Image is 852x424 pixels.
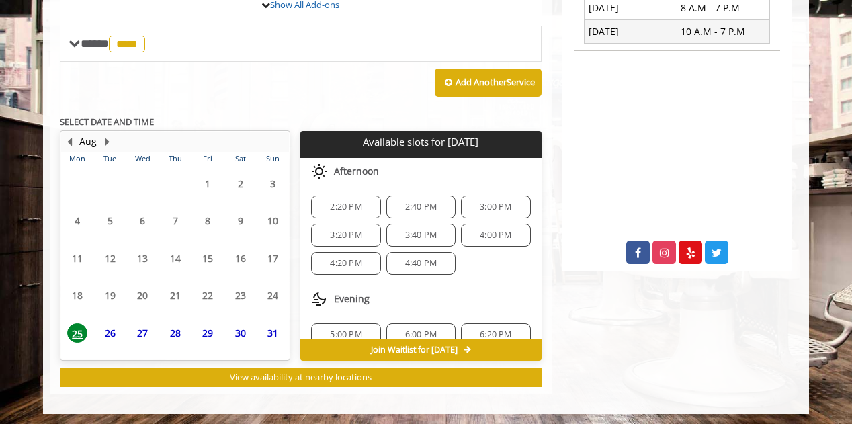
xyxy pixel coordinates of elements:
[60,368,542,387] button: View availability at nearby locations
[257,152,290,165] th: Sun
[64,134,75,149] button: Previous Month
[126,314,159,351] td: Select day27
[93,314,126,351] td: Select day26
[311,291,327,307] img: evening slots
[334,166,379,177] span: Afternoon
[79,134,97,149] button: Aug
[330,202,361,212] span: 2:20 PM
[330,258,361,269] span: 4:20 PM
[435,69,542,97] button: Add AnotherService
[165,323,185,343] span: 28
[224,152,256,165] th: Sat
[386,323,456,346] div: 6:00 PM
[306,136,536,148] p: Available slots for [DATE]
[101,134,112,149] button: Next Month
[371,345,458,355] span: Join Waitlist for [DATE]
[257,314,290,351] td: Select day31
[330,230,361,241] span: 3:20 PM
[100,323,120,343] span: 26
[480,230,511,241] span: 4:00 PM
[311,252,380,275] div: 4:20 PM
[311,323,380,346] div: 5:00 PM
[405,230,437,241] span: 3:40 PM
[60,116,154,128] b: SELECT DATE AND TIME
[191,314,224,351] td: Select day29
[386,252,456,275] div: 4:40 PM
[461,224,530,247] div: 4:00 PM
[461,323,530,346] div: 6:20 PM
[677,20,769,43] td: 10 A.M - 7 P.M
[198,323,218,343] span: 29
[61,314,93,351] td: Select day25
[93,152,126,165] th: Tue
[405,202,437,212] span: 2:40 PM
[405,329,437,340] span: 6:00 PM
[224,314,256,351] td: Select day30
[191,152,224,165] th: Fri
[585,20,677,43] td: [DATE]
[405,258,437,269] span: 4:40 PM
[386,224,456,247] div: 3:40 PM
[456,76,535,88] b: Add Another Service
[334,294,370,304] span: Evening
[480,329,511,340] span: 6:20 PM
[311,163,327,179] img: afternoon slots
[386,196,456,218] div: 2:40 PM
[480,202,511,212] span: 3:00 PM
[61,152,93,165] th: Mon
[126,152,159,165] th: Wed
[159,314,191,351] td: Select day28
[311,196,380,218] div: 2:20 PM
[159,152,191,165] th: Thu
[230,323,251,343] span: 30
[67,323,87,343] span: 25
[132,323,153,343] span: 27
[311,224,380,247] div: 3:20 PM
[461,196,530,218] div: 3:00 PM
[230,371,372,383] span: View availability at nearby locations
[263,323,283,343] span: 31
[330,329,361,340] span: 5:00 PM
